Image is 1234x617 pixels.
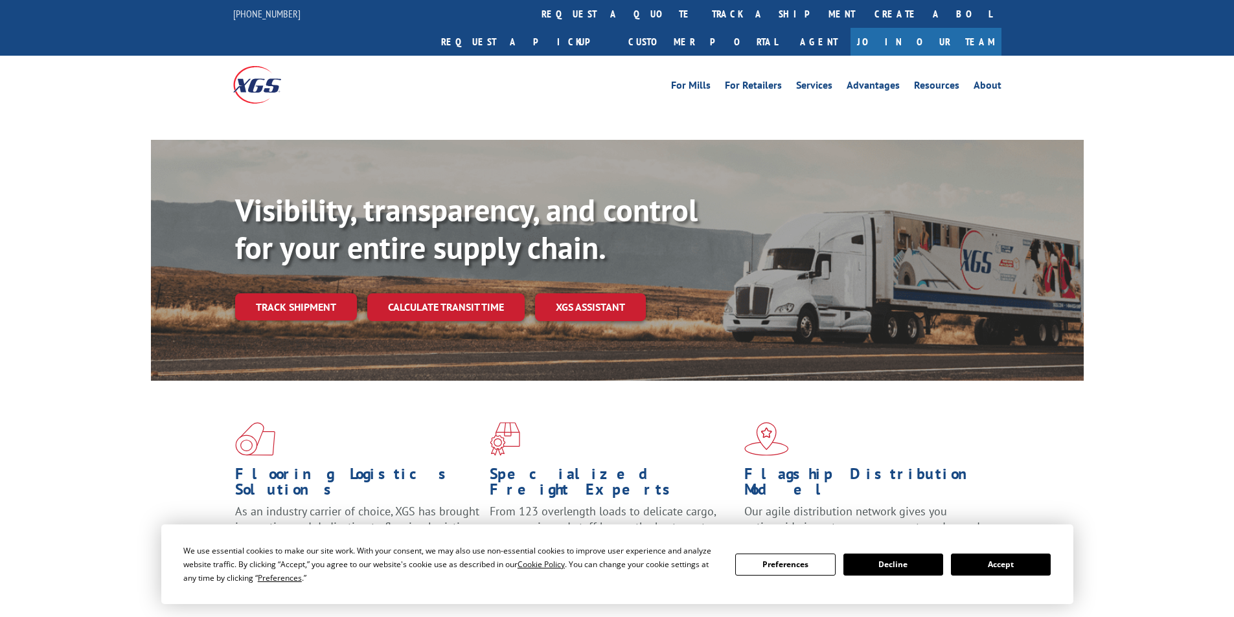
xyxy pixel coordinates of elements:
a: Advantages [847,80,900,95]
a: Services [796,80,832,95]
img: xgs-icon-focused-on-flooring-red [490,422,520,456]
a: [PHONE_NUMBER] [233,7,301,20]
h1: Flagship Distribution Model [744,466,989,504]
a: Customer Portal [619,28,787,56]
p: From 123 overlength loads to delicate cargo, our experienced staff knows the best way to move you... [490,504,735,561]
img: xgs-icon-total-supply-chain-intelligence-red [235,422,275,456]
div: Cookie Consent Prompt [161,524,1073,604]
span: Our agile distribution network gives you nationwide inventory management on demand. [744,504,983,534]
a: Resources [914,80,959,95]
button: Decline [843,554,943,576]
h1: Flooring Logistics Solutions [235,466,480,504]
img: xgs-icon-flagship-distribution-model-red [744,422,789,456]
a: For Mills [671,80,711,95]
button: Preferences [735,554,835,576]
a: Agent [787,28,851,56]
a: XGS ASSISTANT [535,293,646,321]
a: About [974,80,1001,95]
a: For Retailers [725,80,782,95]
button: Accept [951,554,1051,576]
h1: Specialized Freight Experts [490,466,735,504]
span: Cookie Policy [518,559,565,570]
a: Track shipment [235,293,357,320]
span: As an industry carrier of choice, XGS has brought innovation and dedication to flooring logistics... [235,504,479,550]
a: Join Our Team [851,28,1001,56]
div: We use essential cookies to make our site work. With your consent, we may also use non-essential ... [183,544,720,585]
span: Preferences [258,572,302,583]
b: Visibility, transparency, and control for your entire supply chain. [235,190,698,267]
a: Calculate transit time [367,293,525,321]
a: Request a pickup [431,28,619,56]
